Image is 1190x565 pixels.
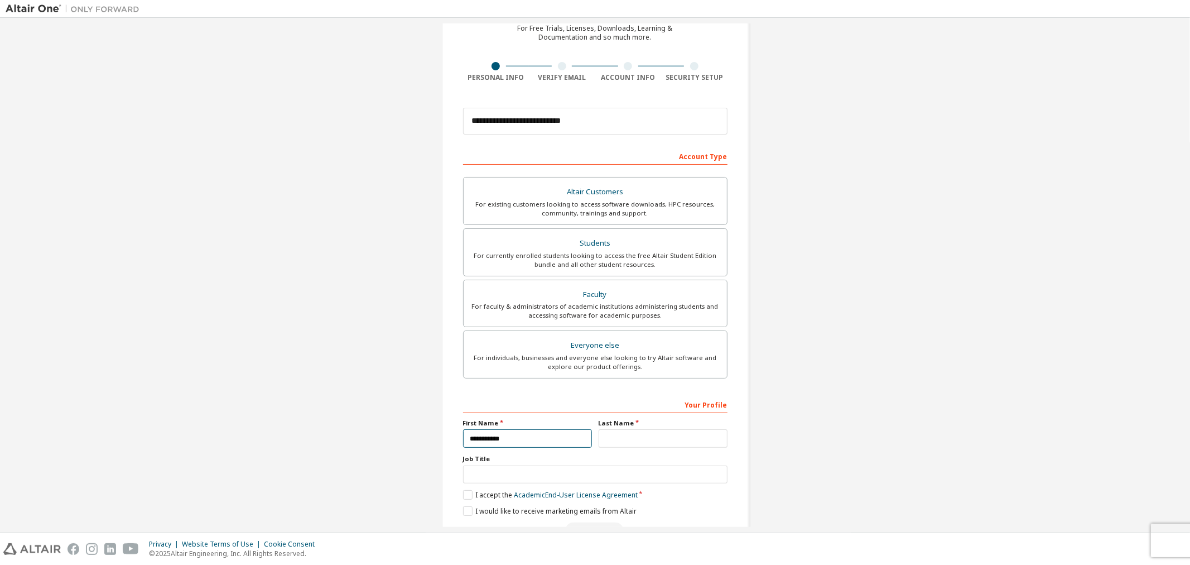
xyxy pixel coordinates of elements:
[470,287,720,303] div: Faculty
[463,419,592,428] label: First Name
[595,73,662,82] div: Account Info
[463,490,638,500] label: I accept the
[463,523,728,539] div: Read and acccept EULA to continue
[104,543,116,555] img: linkedin.svg
[86,543,98,555] img: instagram.svg
[463,147,728,165] div: Account Type
[470,251,720,269] div: For currently enrolled students looking to access the free Altair Student Edition bundle and all ...
[3,543,61,555] img: altair_logo.svg
[123,543,139,555] img: youtube.svg
[514,490,638,500] a: Academic End-User License Agreement
[661,73,728,82] div: Security Setup
[149,549,321,558] p: © 2025 Altair Engineering, Inc. All Rights Reserved.
[470,353,720,371] div: For individuals, businesses and everyone else looking to try Altair software and explore our prod...
[470,236,720,251] div: Students
[463,73,529,82] div: Personal Info
[68,543,79,555] img: facebook.svg
[463,395,728,413] div: Your Profile
[463,454,728,463] label: Job Title
[6,3,145,15] img: Altair One
[470,302,720,320] div: For faculty & administrators of academic institutions administering students and accessing softwa...
[599,419,728,428] label: Last Name
[149,540,182,549] div: Privacy
[463,506,637,516] label: I would like to receive marketing emails from Altair
[470,200,720,218] div: For existing customers looking to access software downloads, HPC resources, community, trainings ...
[470,184,720,200] div: Altair Customers
[529,73,595,82] div: Verify Email
[182,540,264,549] div: Website Terms of Use
[470,338,720,353] div: Everyone else
[518,24,673,42] div: For Free Trials, Licenses, Downloads, Learning & Documentation and so much more.
[264,540,321,549] div: Cookie Consent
